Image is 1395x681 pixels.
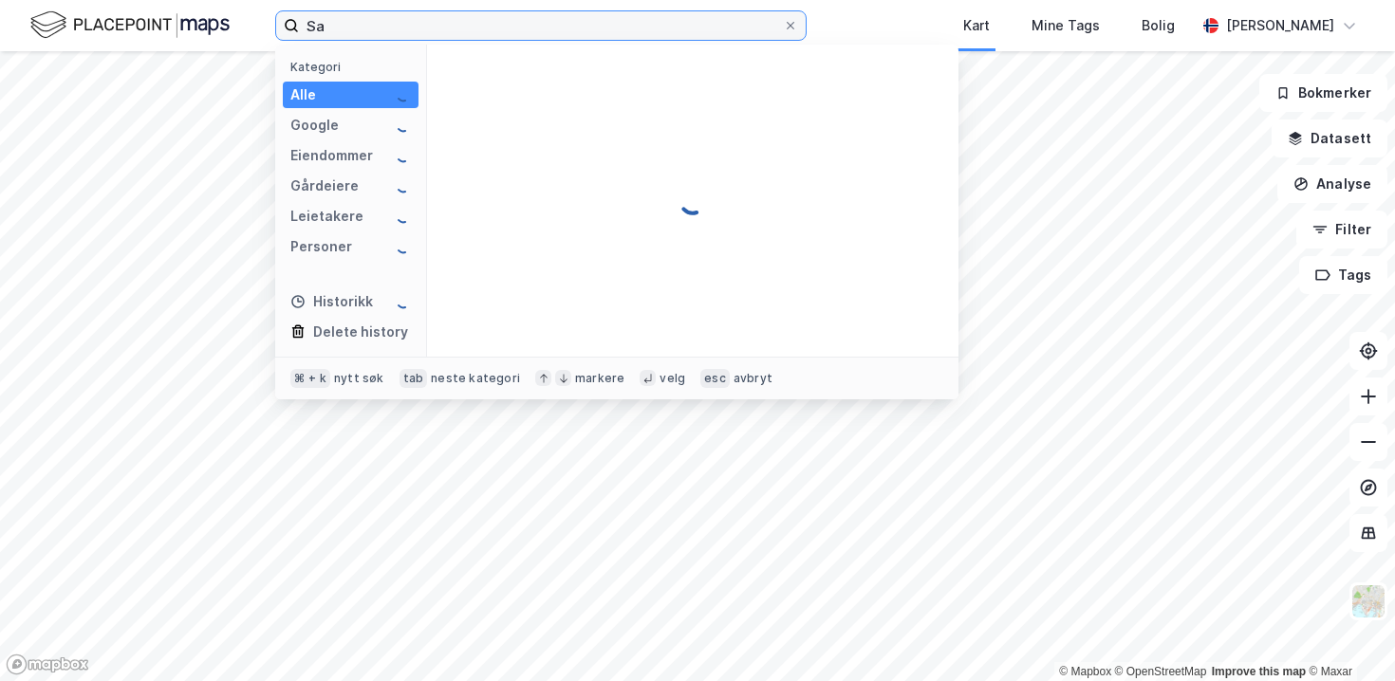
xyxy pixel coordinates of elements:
[290,235,352,258] div: Personer
[431,371,520,386] div: neste kategori
[734,371,772,386] div: avbryt
[1259,74,1387,112] button: Bokmerker
[396,209,411,224] img: spinner.a6d8c91a73a9ac5275cf975e30b51cfb.svg
[1212,665,1306,678] a: Improve this map
[963,14,990,37] div: Kart
[396,178,411,193] img: spinner.a6d8c91a73a9ac5275cf975e30b51cfb.svg
[1142,14,1175,37] div: Bolig
[700,369,730,388] div: esc
[290,369,330,388] div: ⌘ + k
[400,369,428,388] div: tab
[6,653,89,675] a: Mapbox homepage
[1032,14,1100,37] div: Mine Tags
[1300,590,1395,681] div: Kontrollprogram for chat
[1272,120,1387,157] button: Datasett
[1350,583,1386,619] img: Z
[1059,665,1111,678] a: Mapbox
[1299,256,1387,294] button: Tags
[1115,665,1207,678] a: OpenStreetMap
[1296,211,1387,248] button: Filter
[396,294,411,309] img: spinner.a6d8c91a73a9ac5275cf975e30b51cfb.svg
[396,148,411,163] img: spinner.a6d8c91a73a9ac5275cf975e30b51cfb.svg
[396,118,411,133] img: spinner.a6d8c91a73a9ac5275cf975e30b51cfb.svg
[396,239,411,254] img: spinner.a6d8c91a73a9ac5275cf975e30b51cfb.svg
[313,321,408,343] div: Delete history
[1226,14,1334,37] div: [PERSON_NAME]
[660,371,685,386] div: velg
[1277,165,1387,203] button: Analyse
[334,371,384,386] div: nytt søk
[290,114,339,137] div: Google
[30,9,230,42] img: logo.f888ab2527a4732fd821a326f86c7f29.svg
[290,205,363,228] div: Leietakere
[299,11,783,40] input: Søk på adresse, matrikkel, gårdeiere, leietakere eller personer
[1300,590,1395,681] iframe: Chat Widget
[575,371,624,386] div: markere
[290,290,373,313] div: Historikk
[290,175,359,197] div: Gårdeiere
[290,144,373,167] div: Eiendommer
[290,60,418,74] div: Kategori
[290,83,316,106] div: Alle
[678,186,708,216] img: spinner.a6d8c91a73a9ac5275cf975e30b51cfb.svg
[396,87,411,102] img: spinner.a6d8c91a73a9ac5275cf975e30b51cfb.svg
